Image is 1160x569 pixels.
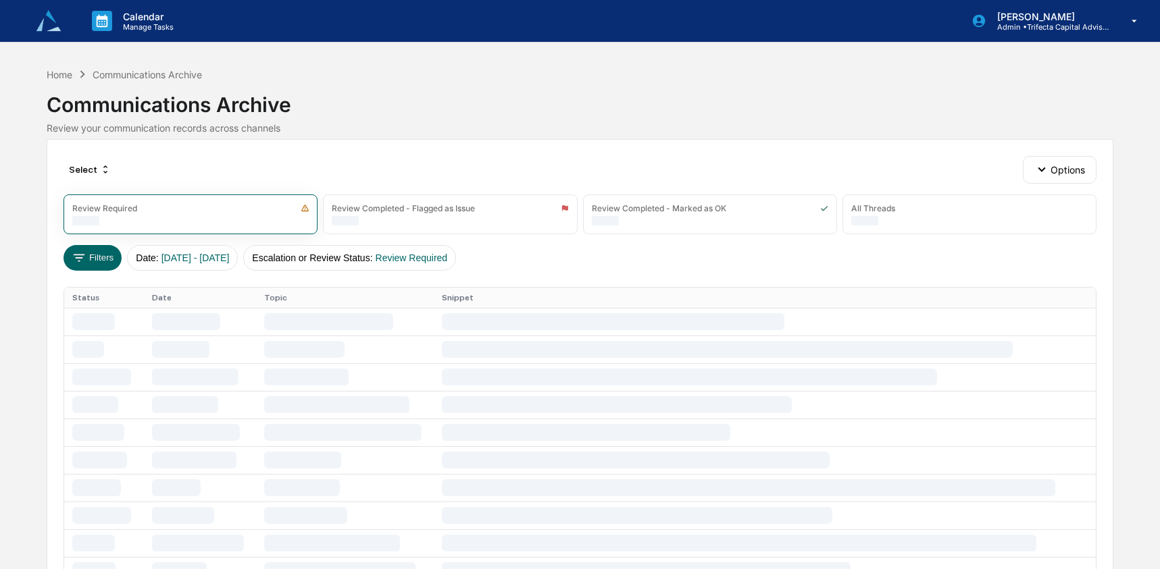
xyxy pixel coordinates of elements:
img: logo [32,5,65,37]
p: Calendar [112,11,180,22]
th: Topic [256,288,433,308]
button: Date:[DATE] - [DATE] [127,245,238,271]
div: Home [47,69,72,80]
div: Review your communication records across channels [47,122,1114,134]
th: Status [64,288,144,308]
div: Select [64,159,116,180]
img: icon [561,204,569,213]
img: icon [301,204,309,213]
div: Review Completed - Flagged as Issue [332,203,475,213]
div: All Threads [851,203,895,213]
p: Manage Tasks [112,22,180,32]
p: Admin • Trifecta Capital Advisors [986,22,1112,32]
button: Options [1023,156,1096,183]
div: Review Required [72,203,137,213]
div: Communications Archive [93,69,202,80]
img: icon [820,204,828,213]
span: Review Required [376,252,448,263]
span: [DATE] - [DATE] [161,252,230,263]
th: Date [144,288,256,308]
button: Filters [64,245,122,271]
button: Escalation or Review Status:Review Required [243,245,456,271]
th: Snippet [434,288,1096,308]
div: Review Completed - Marked as OK [592,203,726,213]
p: [PERSON_NAME] [986,11,1112,22]
div: Communications Archive [47,82,1114,117]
